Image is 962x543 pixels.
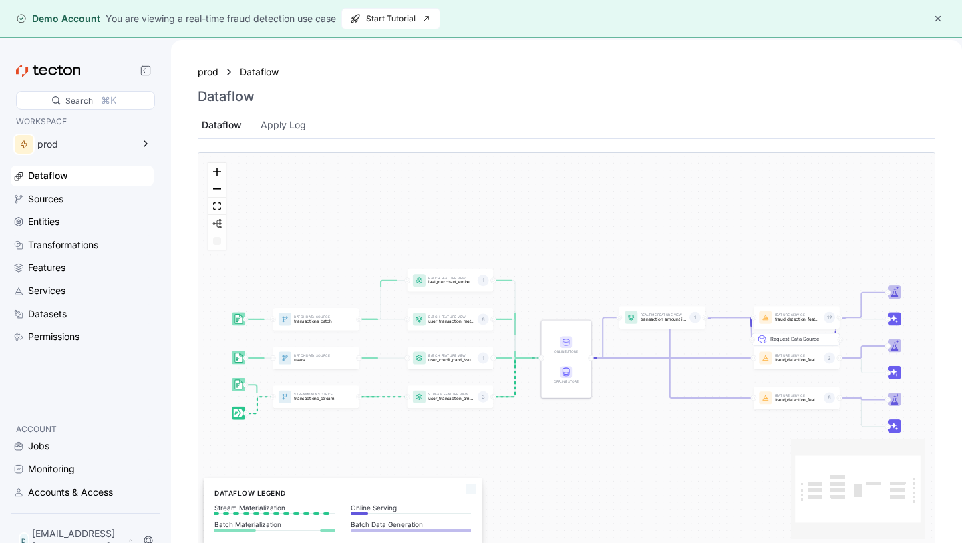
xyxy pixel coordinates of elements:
[16,91,155,110] div: Search⌘K
[214,488,471,498] h6: Dataflow Legend
[428,396,474,401] p: user_transaction_amount_totals
[28,283,65,298] div: Services
[294,316,340,319] p: Batch Data Source
[428,357,474,362] p: user_credit_card_issuer
[552,337,580,355] div: Online Store
[11,459,154,479] a: Monitoring
[619,307,705,329] a: Realtime Feature Viewtransaction_amount_is_higher_than_average1
[11,189,154,209] a: Sources
[478,275,489,287] div: 1
[837,398,887,427] g: Edge from featureService:fraud_detection_feature_service to Inference_featureService:fraud_detect...
[294,393,340,397] p: Stream Data Source
[28,439,49,454] div: Jobs
[588,318,617,359] g: Edge from STORE to featureView:transaction_amount_is_higher_than_average
[294,357,340,362] p: users
[428,319,474,323] p: user_transaction_metrics
[835,318,836,340] g: Edge from featureService:fraud_detection_feature_service:v2 to REQ_featureService:fraud_detection...
[273,347,359,370] div: BatchData Sourceusers
[202,118,242,132] div: Dataflow
[490,281,540,358] g: Edge from featureView:last_merchant_embedding to STORE
[28,168,68,183] div: Dataflow
[588,358,752,398] g: Edge from STORE to featureService:fraud_detection_feature_service
[641,317,687,321] p: transaction_amount_is_higher_than_average
[463,481,479,497] button: Close Legend Panel
[552,379,580,385] div: Offline Store
[101,93,116,108] div: ⌘K
[356,281,406,319] g: Edge from dataSource:transactions_batch to featureView:last_merchant_embedding
[341,8,440,29] button: Start Tutorial
[243,385,271,397] g: Edge from dataSource:transactions_stream_batch_source to dataSource:transactions_stream
[11,258,154,278] a: Features
[641,314,687,317] p: Realtime Feature View
[689,312,701,323] div: 1
[837,293,887,318] g: Edge from featureService:fraud_detection_feature_service:v2 to Trainer_featureService:fraud_detec...
[552,349,580,355] div: Online Store
[11,482,154,502] a: Accounts & Access
[11,166,154,186] a: Dataflow
[350,9,432,29] span: Start Tutorial
[208,163,226,180] button: zoom in
[407,386,493,409] a: Stream Feature Viewuser_transaction_amount_totals3
[754,347,840,370] a: Feature Servicefraud_detection_feature_service_streaming3
[478,391,489,403] div: 3
[428,355,474,358] p: Batch Feature View
[198,65,218,79] a: prod
[16,423,148,436] p: ACCOUNT
[273,308,359,331] div: BatchData Sourcetransactions_batch
[28,238,98,252] div: Transformations
[28,307,67,321] div: Datasets
[428,316,474,319] p: Batch Feature View
[106,11,336,26] div: You are viewing a real-time fraud detection use case
[428,393,474,397] p: Stream Feature View
[11,327,154,347] a: Permissions
[588,318,752,359] g: Edge from STORE to featureService:fraud_detection_feature_service:v2
[11,235,154,255] a: Transformations
[428,280,474,285] p: last_merchant_embedding
[243,397,271,414] g: Edge from dataSource:transactions_stream_stream_source to dataSource:transactions_stream
[407,308,493,331] a: Batch Feature Viewuser_transaction_metrics6
[65,94,93,107] div: Search
[208,198,226,215] button: fit view
[198,88,255,104] h3: Dataflow
[28,192,63,206] div: Sources
[407,347,493,370] a: Batch Feature Viewuser_credit_card_issuer1
[208,163,226,250] div: React Flow controls
[490,358,540,397] g: Edge from featureView:user_transaction_amount_totals to STORE
[351,504,471,512] p: Online Serving
[762,311,850,323] div: Request Data Source
[16,115,148,128] p: WORKSPACE
[28,485,113,500] div: Accounts & Access
[11,304,154,324] a: Datasets
[754,307,840,329] div: Feature Servicefraud_detection_feature_service:v212
[775,394,821,397] p: Feature Service
[754,387,840,409] a: Feature Servicefraud_detection_feature_service6
[11,281,154,301] a: Services
[273,386,359,409] a: StreamData Sourcetransactions_stream
[407,269,493,292] a: Batch Feature Viewlast_merchant_embedding1
[28,329,79,344] div: Permissions
[240,65,287,79] a: Dataflow
[770,335,834,391] div: Request Data Source
[208,180,226,198] button: zoom out
[837,318,887,320] g: Edge from featureService:fraud_detection_feature_service:v2 to Inference_featureService:fraud_det...
[28,260,65,275] div: Features
[490,319,540,358] g: Edge from featureView:user_transaction_metrics to STORE
[478,353,489,364] div: 1
[478,314,489,325] div: 6
[428,277,474,280] p: Batch Feature View
[294,319,340,323] p: transactions_batch
[837,398,887,400] g: Edge from featureService:fraud_detection_feature_service to Trainer_featureService:fraud_detectio...
[11,212,154,232] a: Entities
[16,12,100,25] div: Demo Account
[11,436,154,456] a: Jobs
